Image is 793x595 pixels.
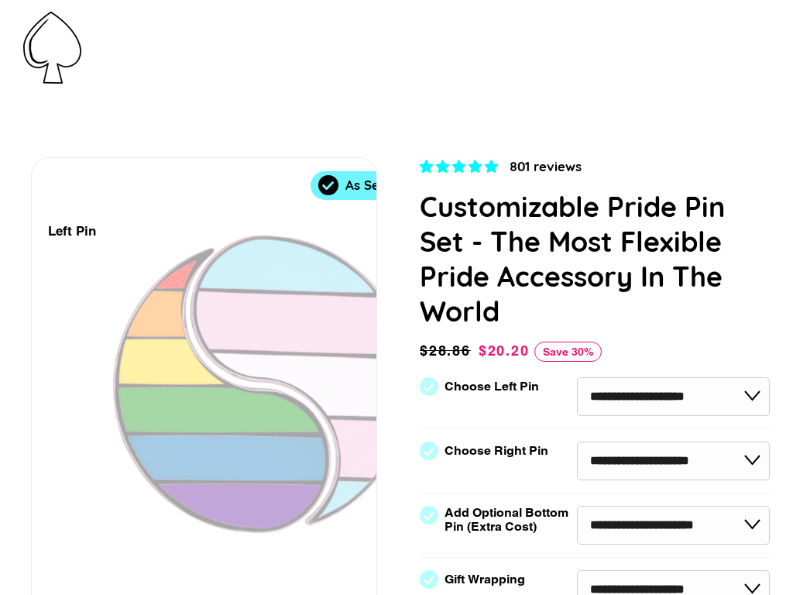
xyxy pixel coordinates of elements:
label: Gift Wrapping [445,573,525,586]
label: Add Optional Bottom Pin (Extra Cost) [445,506,575,534]
label: Choose Left Pin [445,380,539,394]
span: 4.83 stars [420,159,502,174]
h1: Customizable Pride Pin Set - The Most Flexible Pride Accessory In The World [420,189,770,328]
span: $20.20 [479,342,530,359]
span: Save 30% [534,342,602,362]
label: Choose Right Pin [445,444,548,458]
span: 801 reviews [510,158,582,174]
img: Pin-Ace [23,12,81,84]
span: $28.86 [420,340,475,362]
